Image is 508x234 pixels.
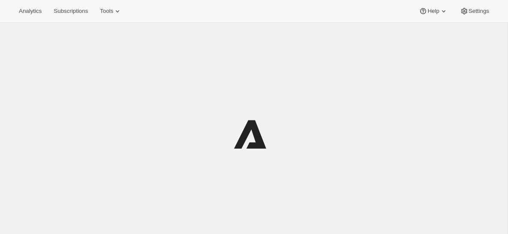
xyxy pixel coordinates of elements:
button: Analytics [14,5,47,17]
button: Tools [95,5,127,17]
button: Help [414,5,453,17]
span: Help [427,8,439,15]
span: Tools [100,8,113,15]
button: Settings [455,5,494,17]
span: Subscriptions [54,8,88,15]
span: Analytics [19,8,42,15]
span: Settings [469,8,489,15]
button: Subscriptions [48,5,93,17]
